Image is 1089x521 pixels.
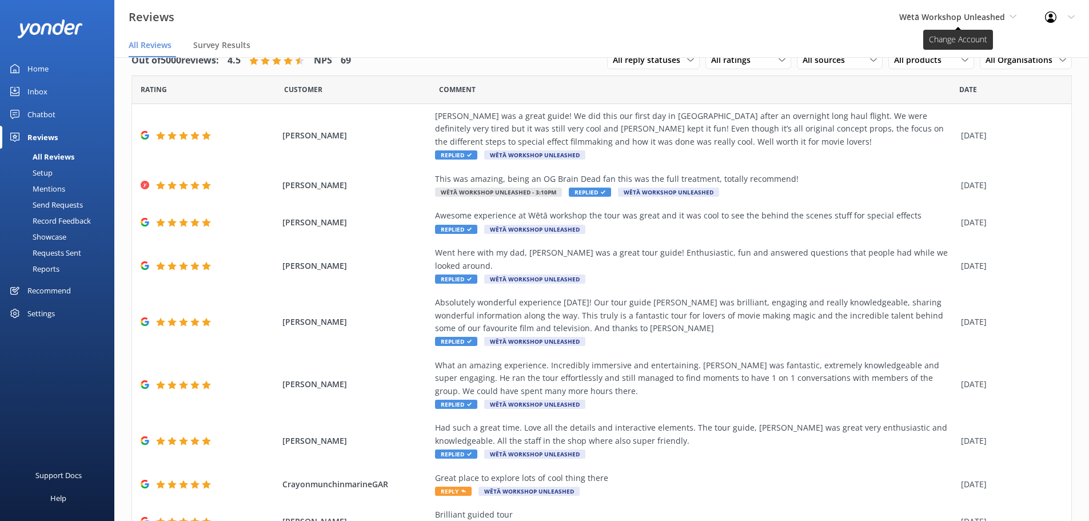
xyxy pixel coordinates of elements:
span: [PERSON_NAME] [282,316,430,328]
span: Wētā Workshop Unleashed - 3:10pm [435,188,562,197]
div: Reports [7,261,59,277]
h4: Out of 5000 reviews: [131,53,219,68]
span: Wētā Workshop Unleashed [618,188,719,197]
span: [PERSON_NAME] [282,435,430,447]
span: [PERSON_NAME] [282,378,430,391]
span: All ratings [711,54,757,66]
div: Brilliant guided tour [435,508,955,521]
a: All Reviews [7,149,114,165]
h4: 4.5 [228,53,241,68]
div: [DATE] [961,129,1057,142]
span: Date [284,84,322,95]
div: Setup [7,165,53,181]
span: Wētā Workshop Unleashed [484,450,585,459]
div: Absolutely wonderful experience [DATE]! Our tour guide [PERSON_NAME] was brilliant, engaging and ... [435,296,955,335]
span: All Organisations [986,54,1059,66]
a: Mentions [7,181,114,197]
a: Setup [7,165,114,181]
div: [DATE] [961,478,1057,491]
div: All Reviews [7,149,74,165]
span: All sources [803,54,852,66]
span: Date [959,84,977,95]
h4: 69 [341,53,351,68]
div: [DATE] [961,179,1057,192]
span: Wētā Workshop Unleashed [899,11,1005,22]
img: yonder-white-logo.png [17,19,83,38]
span: Wētā Workshop Unleashed [484,337,585,346]
span: Replied [435,450,477,459]
div: Home [27,57,49,80]
span: Replied [435,150,477,160]
div: Inbox [27,80,47,103]
span: Replied [435,225,477,234]
span: Wētā Workshop Unleashed [478,487,580,496]
span: All reply statuses [613,54,687,66]
span: Replied [569,188,611,197]
span: Replied [435,275,477,284]
div: [DATE] [961,378,1057,391]
a: Record Feedback [7,213,114,229]
div: [DATE] [961,435,1057,447]
div: Record Feedback [7,213,91,229]
span: Replied [435,337,477,346]
span: All products [894,54,948,66]
div: What an amazing experience. Incredibly immersive and entertaining. [PERSON_NAME] was fantastic, e... [435,359,955,397]
span: CrayonmunchinmarineGAR [282,478,430,491]
div: Great place to explore lots of cool thing there [435,472,955,484]
span: Wētā Workshop Unleashed [484,150,585,160]
div: [PERSON_NAME] was a great guide! We did this our first day in [GEOGRAPHIC_DATA] after an overnigh... [435,110,955,148]
div: Had such a great time. Love all the details and interactive elements. The tour guide, [PERSON_NAM... [435,421,955,447]
div: Send Requests [7,197,83,213]
span: Wētā Workshop Unleashed [484,225,585,234]
div: Mentions [7,181,65,197]
div: Settings [27,302,55,325]
span: [PERSON_NAME] [282,179,430,192]
span: [PERSON_NAME] [282,129,430,142]
div: Went here with my dad, [PERSON_NAME] was a great tour guide! Enthusiastic, fun and answered quest... [435,246,955,272]
div: [DATE] [961,216,1057,229]
a: Send Requests [7,197,114,213]
div: Help [50,487,66,510]
span: Reply [435,487,472,496]
div: Showcase [7,229,66,245]
div: Recommend [27,279,71,302]
h4: NPS [314,53,332,68]
span: All Reviews [129,39,171,51]
div: Awesome experience at Wētā workshop the tour was great and it was cool to see the behind the scen... [435,209,955,222]
div: Chatbot [27,103,55,126]
span: Date [141,84,167,95]
span: Replied [435,400,477,409]
span: Wētā Workshop Unleashed [484,275,585,284]
a: Requests Sent [7,245,114,261]
div: Reviews [27,126,58,149]
div: [DATE] [961,316,1057,328]
a: Showcase [7,229,114,245]
span: Question [439,84,476,95]
div: [DATE] [961,260,1057,272]
span: Survey Results [193,39,250,51]
span: Wētā Workshop Unleashed [484,400,585,409]
span: [PERSON_NAME] [282,260,430,272]
a: Reports [7,261,114,277]
div: Requests Sent [7,245,81,261]
span: [PERSON_NAME] [282,216,430,229]
div: This was amazing, being an OG Brain Dead fan this was the full treatment, totally recommend! [435,173,955,185]
h3: Reviews [129,8,174,26]
div: Support Docs [35,464,82,487]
